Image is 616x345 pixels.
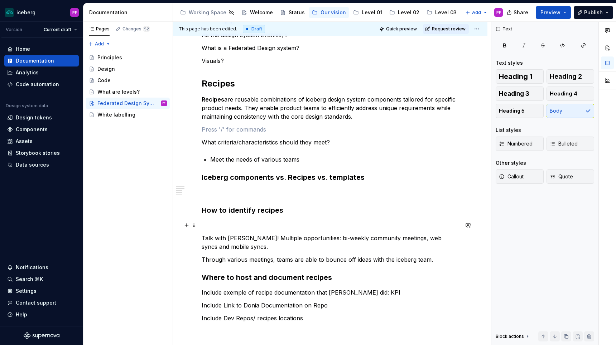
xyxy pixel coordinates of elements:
button: Add [86,39,113,49]
span: Share [514,9,528,16]
div: Status [289,9,305,16]
a: Our vision [309,7,349,18]
a: Storybook stories [4,147,79,159]
div: Documentation [16,57,54,64]
button: Current draft [40,25,80,35]
div: Welcome [250,9,273,16]
button: Heading 4 [547,87,595,101]
span: Bulleted [550,140,578,147]
div: Data sources [16,161,49,168]
span: Quote [550,173,573,180]
h3: Iceberg components vs. Recipes vs. templates [202,172,459,182]
a: Code automation [4,79,79,90]
button: Add [463,8,490,18]
div: Design [97,65,115,73]
button: Quote [547,169,595,184]
a: Code [86,75,170,86]
a: UX patterns [461,7,505,18]
a: Principles [86,52,170,63]
div: Version [6,27,22,33]
a: Data sources [4,159,79,171]
div: Principles [97,54,122,61]
div: Code automation [16,81,59,88]
a: Status [277,7,308,18]
p: Through various meetings, teams are able to bounce off ideas with the iceberg team. [202,255,459,264]
span: Heading 5 [499,107,525,114]
h3: Where to host and document recipes [202,272,459,282]
button: Share [503,6,533,19]
button: Quick preview [377,24,420,34]
button: Publish [574,6,613,19]
a: Assets [4,135,79,147]
div: Draft [243,25,265,33]
div: Our vision [321,9,346,16]
span: Heading 2 [550,73,582,80]
button: Notifications [4,262,79,273]
div: Code [97,77,111,84]
button: Preview [536,6,571,19]
a: Components [4,124,79,135]
a: Documentation [4,55,79,66]
div: PF [163,100,165,107]
p: What is a Federated Design system? [202,44,459,52]
div: Assets [16,138,33,145]
div: Federated Design System [97,100,157,107]
a: Design [86,63,170,75]
span: 52 [143,26,150,32]
div: Contact support [16,299,56,306]
button: Heading 2 [547,69,595,84]
a: Working Space [177,7,237,18]
h2: Recipes [202,78,459,89]
div: PF [72,10,77,15]
button: Contact support [4,297,79,309]
div: Level 01 [362,9,382,16]
div: Search ⌘K [16,276,43,283]
h3: How to identify recipes [202,205,459,215]
p: Include Link to Donia Documentation on Repo [202,301,459,310]
div: Block actions [496,331,530,341]
a: Federated Design SystemPF [86,98,170,109]
div: Notifications [16,264,48,271]
div: Design tokens [16,114,52,121]
a: Analytics [4,67,79,78]
a: Home [4,43,79,55]
img: 418c6d47-6da6-4103-8b13-b5999f8989a1.png [5,8,14,17]
div: Analytics [16,69,39,76]
div: iceberg [16,9,35,16]
button: Heading 3 [496,87,544,101]
a: Settings [4,285,79,297]
span: Heading 3 [499,90,529,97]
span: Add [472,10,481,15]
div: Design system data [6,103,48,109]
span: Publish [584,9,603,16]
a: Level 03 [424,7,459,18]
p: What criteria/characteristics should they meet? [202,138,459,147]
p: Include Dev Repos/ recipes locations [202,314,459,322]
p: Meet the needs of various teams [210,155,459,164]
div: Changes [122,26,150,32]
span: Request review [432,26,466,32]
a: Level 01 [350,7,385,18]
p: Talk with [PERSON_NAME]! Multiple opportunities: bi-weekly community meetings, web syncs and mobi... [202,234,459,251]
button: Search ⌘K [4,273,79,285]
div: Text styles [496,59,523,66]
button: Callout [496,169,544,184]
span: This page has been edited. [179,26,237,32]
button: Heading 1 [496,69,544,84]
button: Heading 5 [496,104,544,118]
p: are reusable combinations of iceberg design system components tailored for specific product needs... [202,95,459,121]
a: Design tokens [4,112,79,123]
div: Documentation [89,9,170,16]
div: Page tree [177,5,462,20]
span: Current draft [44,27,71,33]
div: Pages [89,26,110,32]
span: Add [95,41,104,47]
div: Other styles [496,159,526,167]
p: Include exemple of recipe documentation that [PERSON_NAME] did: KPI [202,288,459,297]
div: Block actions [496,334,524,339]
button: Help [4,309,79,320]
div: Working Space [189,9,226,16]
span: Heading 4 [550,90,577,97]
p: Visuals? [202,56,459,65]
span: Quick preview [386,26,417,32]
